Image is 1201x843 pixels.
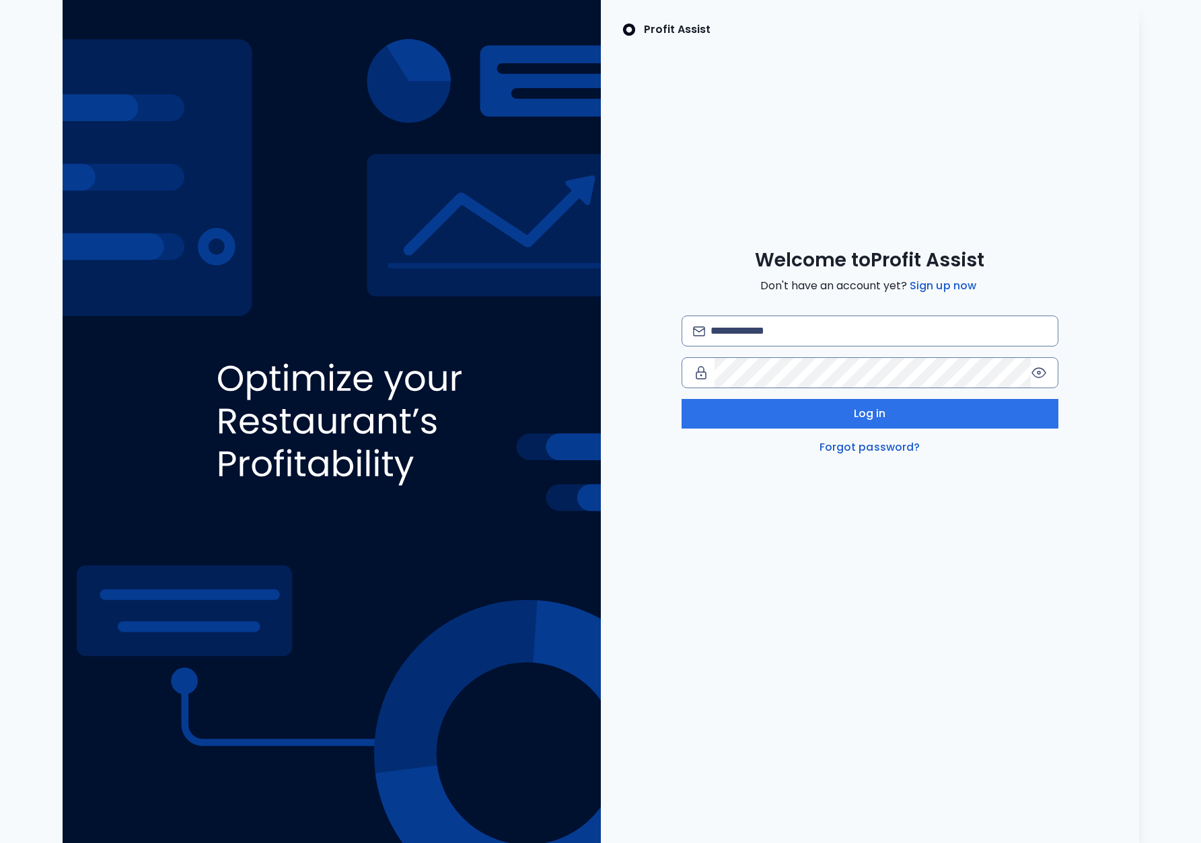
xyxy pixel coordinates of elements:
[693,326,706,336] img: email
[644,22,711,38] p: Profit Assist
[854,406,886,422] span: Log in
[622,22,636,38] img: SpotOn Logo
[682,399,1058,429] button: Log in
[755,248,984,272] span: Welcome to Profit Assist
[760,278,979,294] span: Don't have an account yet?
[907,278,979,294] a: Sign up now
[817,439,923,455] a: Forgot password?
